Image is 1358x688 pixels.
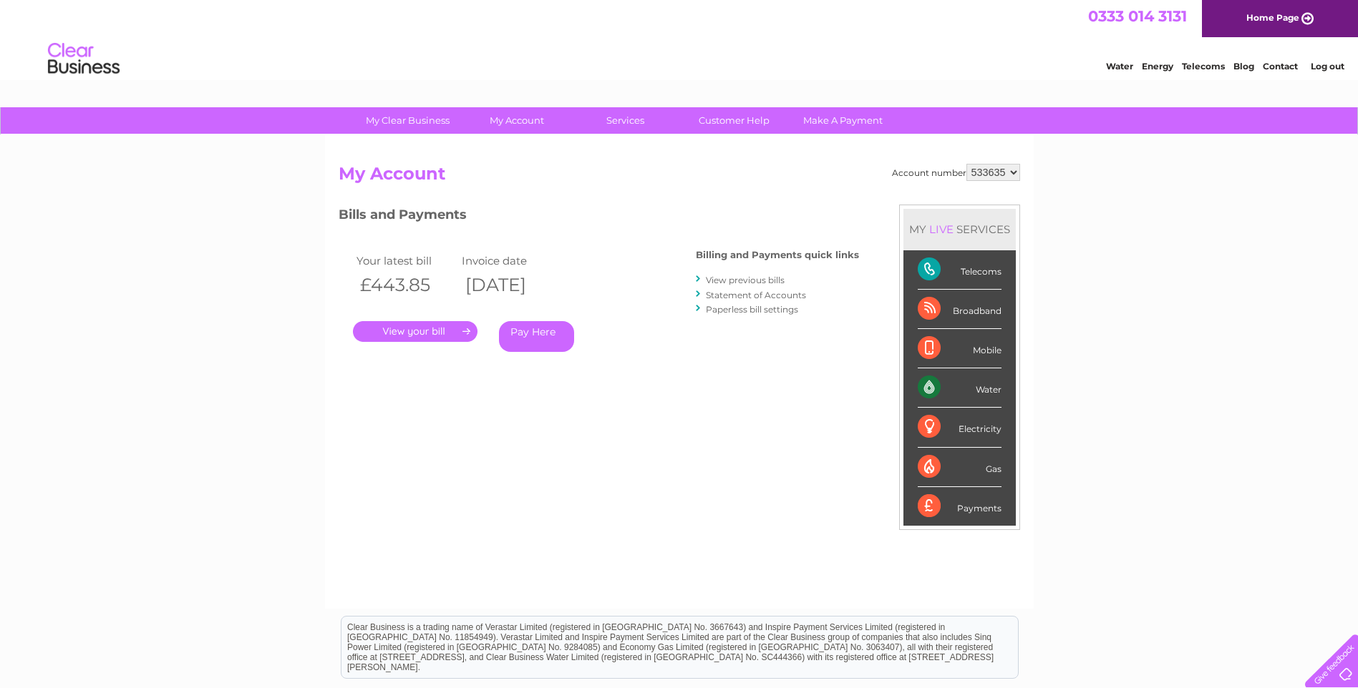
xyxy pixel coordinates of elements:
[1088,7,1187,25] a: 0333 014 3131
[339,205,859,230] h3: Bills and Payments
[353,251,459,270] td: Your latest bill
[458,270,564,300] th: [DATE]
[784,107,902,134] a: Make A Payment
[566,107,684,134] a: Services
[339,164,1020,191] h2: My Account
[349,107,467,134] a: My Clear Business
[1142,61,1173,72] a: Energy
[892,164,1020,181] div: Account number
[918,250,1001,290] div: Telecoms
[47,37,120,81] img: logo.png
[696,250,859,260] h4: Billing and Payments quick links
[918,329,1001,368] div: Mobile
[458,251,564,270] td: Invoice date
[341,8,1018,69] div: Clear Business is a trading name of Verastar Limited (registered in [GEOGRAPHIC_DATA] No. 3667643...
[903,209,1016,250] div: MY SERVICES
[926,222,956,236] div: LIVE
[1106,61,1133,72] a: Water
[706,304,798,315] a: Paperless bill settings
[1263,61,1298,72] a: Contact
[353,321,477,342] a: .
[353,270,459,300] th: £443.85
[457,107,576,134] a: My Account
[706,290,806,300] a: Statement of Accounts
[499,321,574,352] a: Pay Here
[1233,61,1254,72] a: Blog
[918,290,1001,329] div: Broadband
[706,275,785,285] a: View previous bills
[1182,61,1225,72] a: Telecoms
[918,448,1001,487] div: Gas
[675,107,793,134] a: Customer Help
[918,368,1001,408] div: Water
[1311,61,1344,72] a: Log out
[918,408,1001,447] div: Electricity
[918,487,1001,526] div: Payments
